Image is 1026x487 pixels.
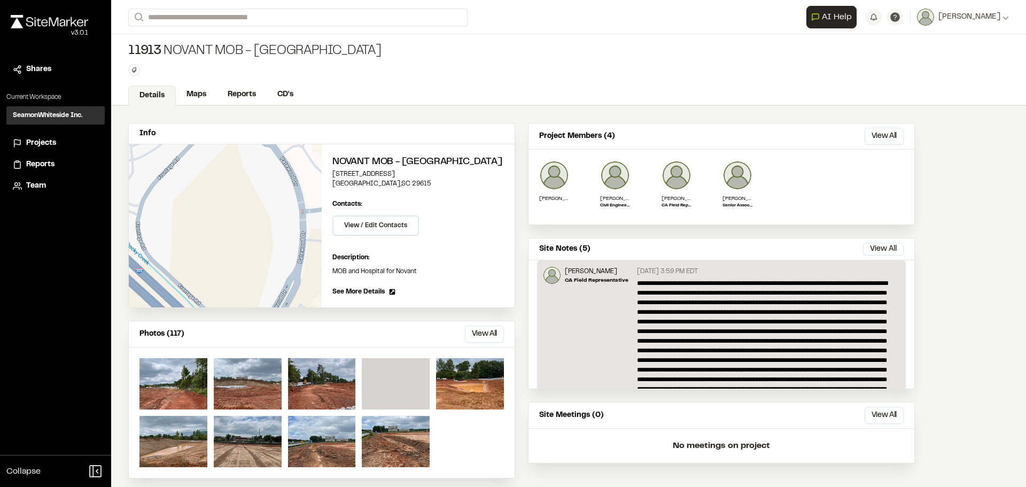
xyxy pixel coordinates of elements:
[13,111,83,120] h3: SeamonWhiteside Inc.
[11,15,88,28] img: rebrand.png
[332,199,362,209] p: Contacts:
[528,429,914,463] p: No meetings on project
[128,64,140,76] button: Edit Tags
[465,326,504,343] button: View All
[539,195,569,203] p: [PERSON_NAME]
[539,409,604,421] p: Site Meetings (0)
[128,43,161,60] span: 11913
[26,137,56,149] span: Projects
[539,130,615,142] p: Project Members (4)
[917,9,1009,26] button: [PERSON_NAME]
[806,6,857,28] button: Open AI Assistant
[332,267,504,276] p: MOB and Hospital for Novant
[822,11,852,24] span: AI Help
[722,160,752,190] img: Ethan Davis
[332,287,385,297] span: See More Details
[722,195,752,203] p: [PERSON_NAME]
[13,159,98,171] a: Reports
[806,6,861,28] div: Open AI Assistant
[865,128,904,145] button: View All
[11,28,88,38] div: Oh geez...please don't...
[26,180,46,192] span: Team
[917,9,934,26] img: User
[13,137,98,149] a: Projects
[938,11,1000,23] span: [PERSON_NAME]
[128,9,147,26] button: Search
[600,195,630,203] p: [PERSON_NAME]
[865,407,904,424] button: View All
[332,253,504,262] p: Description:
[139,328,184,340] p: Photos (117)
[543,267,561,284] img: Katlyn Thomasson
[128,86,176,106] a: Details
[600,160,630,190] img: Aaron LeBrun
[332,179,504,189] p: [GEOGRAPHIC_DATA] , SC 29615
[217,84,267,105] a: Reports
[139,128,156,140] p: Info
[637,267,698,276] p: [DATE] 3:59 PM EDT
[332,155,504,169] h2: Novant MOB - [GEOGRAPHIC_DATA]
[722,203,752,209] p: Senior Associate
[267,84,304,105] a: CD's
[863,243,904,256] button: View All
[539,160,569,190] img: Raphael Betit
[662,203,691,209] p: CA Field Representative
[332,215,419,236] button: View / Edit Contacts
[128,43,382,60] div: Novant MOB - [GEOGRAPHIC_DATA]
[26,64,51,75] span: Shares
[6,92,105,102] p: Current Workspace
[539,243,590,255] p: Site Notes (5)
[600,203,630,209] p: Civil Engineering Project Coordinator
[565,276,628,284] p: CA Field Representative
[662,195,691,203] p: [PERSON_NAME]
[565,267,628,276] p: [PERSON_NAME]
[176,84,217,105] a: Maps
[13,64,98,75] a: Shares
[26,159,55,171] span: Reports
[662,160,691,190] img: Katlyn Thomasson
[332,169,504,179] p: [STREET_ADDRESS]
[6,465,41,478] span: Collapse
[13,180,98,192] a: Team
